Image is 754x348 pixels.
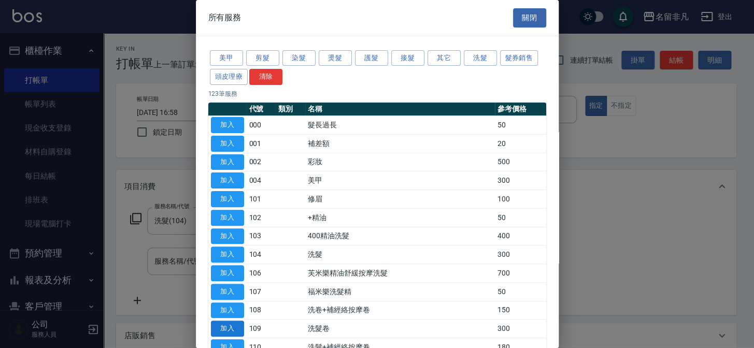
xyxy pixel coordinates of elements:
[305,245,494,264] td: 洗髮
[495,301,546,320] td: 150
[305,116,494,135] td: 髮長過長
[211,265,244,281] button: 加入
[495,171,546,190] td: 300
[211,228,244,244] button: 加入
[495,282,546,301] td: 50
[211,247,244,263] button: 加入
[211,191,244,207] button: 加入
[428,50,461,66] button: 其它
[495,208,546,227] td: 50
[319,50,352,66] button: 燙髮
[495,264,546,283] td: 700
[305,227,494,245] td: 400精油洗髮
[305,134,494,153] td: 補差額
[305,190,494,209] td: 修眉
[247,171,276,190] td: 004
[211,284,244,300] button: 加入
[247,245,276,264] td: 104
[210,69,248,85] button: 頭皮理療
[305,153,494,171] td: 彩妝
[247,320,276,338] td: 109
[247,103,276,116] th: 代號
[495,227,546,245] td: 400
[276,103,305,116] th: 類別
[495,320,546,338] td: 300
[305,301,494,320] td: 洗卷+補經絡按摩卷
[211,210,244,226] button: 加入
[282,50,316,66] button: 染髮
[495,134,546,153] td: 20
[495,190,546,209] td: 100
[208,12,241,23] span: 所有服務
[247,208,276,227] td: 102
[208,89,546,98] p: 123 筆服務
[249,69,282,85] button: 清除
[495,116,546,135] td: 50
[247,282,276,301] td: 107
[247,264,276,283] td: 106
[305,208,494,227] td: +精油
[247,190,276,209] td: 101
[513,8,546,27] button: 關閉
[211,136,244,152] button: 加入
[247,301,276,320] td: 108
[495,153,546,171] td: 500
[355,50,388,66] button: 護髮
[391,50,424,66] button: 接髮
[246,50,279,66] button: 剪髮
[247,153,276,171] td: 002
[305,103,494,116] th: 名稱
[305,320,494,338] td: 洗髮卷
[210,50,243,66] button: 美甲
[495,245,546,264] td: 300
[247,116,276,135] td: 000
[247,227,276,245] td: 103
[305,171,494,190] td: 美甲
[211,172,244,189] button: 加入
[495,103,546,116] th: 參考價格
[305,282,494,301] td: 福米樂洗髮精
[464,50,497,66] button: 洗髮
[500,50,538,66] button: 髮券銷售
[305,264,494,283] td: 芙米樂精油舒緩按摩洗髮
[211,302,244,318] button: 加入
[211,154,244,170] button: 加入
[211,117,244,133] button: 加入
[211,321,244,337] button: 加入
[247,134,276,153] td: 001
